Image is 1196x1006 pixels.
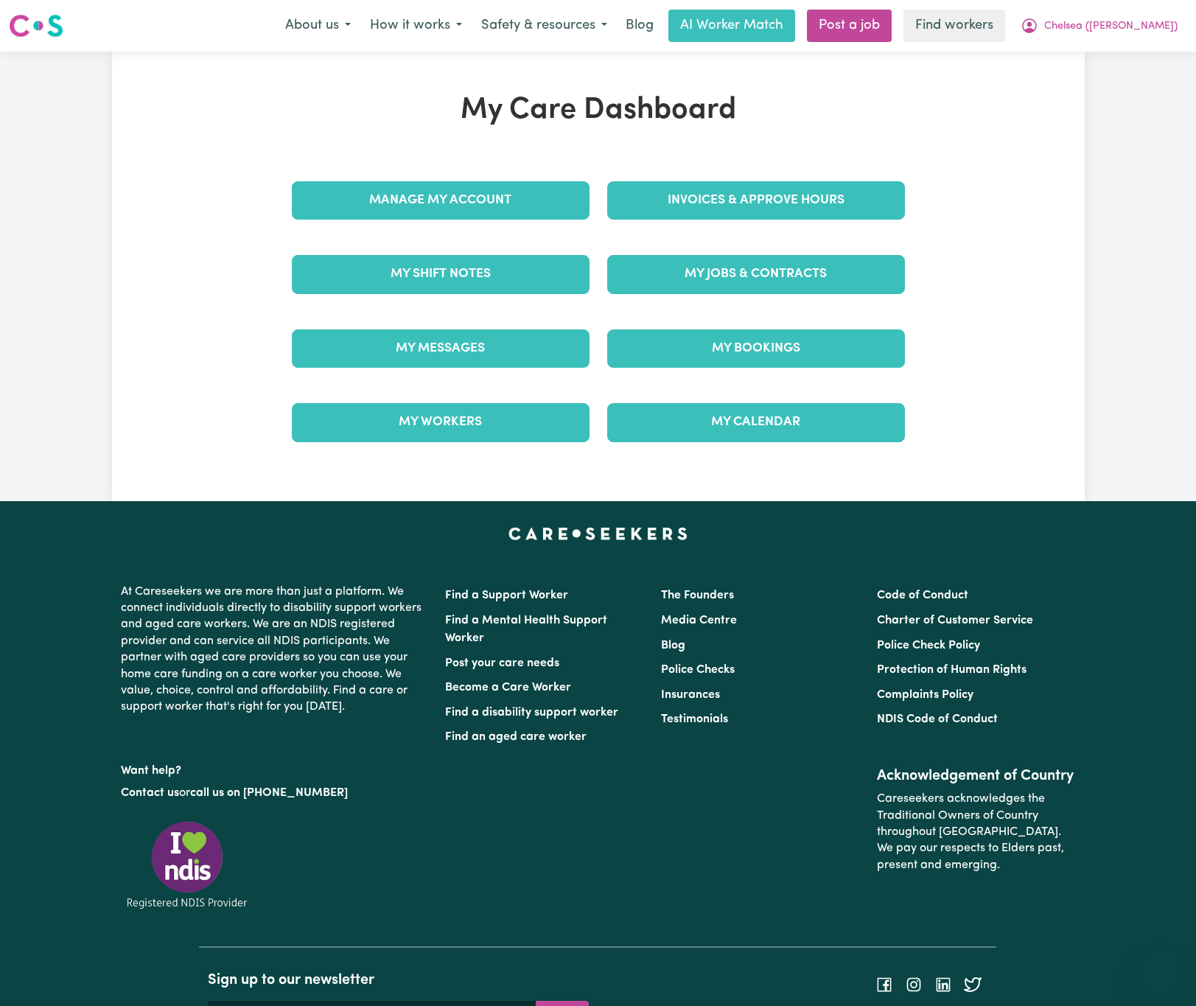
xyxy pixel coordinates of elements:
a: Testimonials [661,713,728,725]
a: Protection of Human Rights [877,664,1027,676]
a: Find workers [903,10,1005,42]
a: Invoices & Approve Hours [607,181,905,220]
a: Post your care needs [445,657,559,669]
a: My Messages [292,329,590,368]
a: Find a disability support worker [445,707,618,719]
a: My Calendar [607,403,905,441]
a: Media Centre [661,615,737,626]
a: Follow Careseekers on Twitter [964,978,982,990]
a: The Founders [661,590,734,601]
a: Find a Support Worker [445,590,568,601]
a: call us on [PHONE_NUMBER] [190,787,348,799]
h2: Sign up to our newsletter [208,971,589,989]
h2: Acknowledgement of Country [877,767,1075,785]
img: Registered NDIS provider [121,819,253,911]
a: Blog [617,10,662,42]
a: AI Worker Match [668,10,795,42]
p: Want help? [121,757,427,779]
button: Safety & resources [472,10,617,41]
img: Careseekers logo [9,13,63,39]
a: Manage My Account [292,181,590,220]
a: NDIS Code of Conduct [877,713,998,725]
h1: My Care Dashboard [283,93,914,128]
a: Charter of Customer Service [877,615,1033,626]
a: Police Check Policy [877,640,980,652]
button: How it works [360,10,472,41]
a: Police Checks [661,664,735,676]
button: My Account [1011,10,1187,41]
a: Blog [661,640,685,652]
p: Careseekers acknowledges the Traditional Owners of Country throughout [GEOGRAPHIC_DATA]. We pay o... [877,785,1075,879]
a: Careseekers home page [508,528,688,539]
a: My Bookings [607,329,905,368]
a: Complaints Policy [877,689,973,701]
a: Follow Careseekers on Facebook [875,978,893,990]
a: My Workers [292,403,590,441]
a: Find an aged care worker [445,731,587,743]
a: Post a job [807,10,892,42]
a: My Jobs & Contracts [607,255,905,293]
a: Follow Careseekers on Instagram [905,978,923,990]
span: Chelsea ([PERSON_NAME]) [1044,18,1178,35]
p: or [121,779,427,807]
a: Become a Care Worker [445,682,571,694]
iframe: Button to launch messaging window [1137,947,1184,994]
p: At Careseekers we are more than just a platform. We connect individuals directly to disability su... [121,578,427,722]
a: Contact us [121,787,179,799]
a: Insurances [661,689,720,701]
a: Careseekers logo [9,9,63,43]
button: About us [276,10,360,41]
a: Code of Conduct [877,590,968,601]
a: My Shift Notes [292,255,590,293]
a: Find a Mental Health Support Worker [445,615,607,644]
a: Follow Careseekers on LinkedIn [934,978,952,990]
